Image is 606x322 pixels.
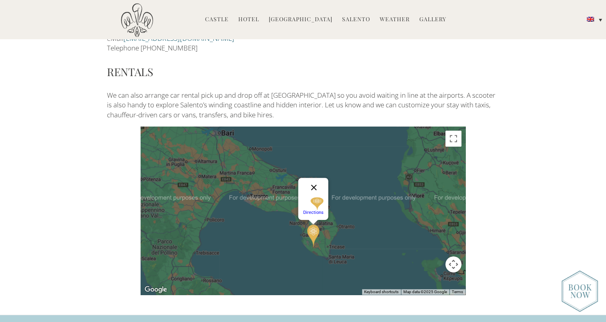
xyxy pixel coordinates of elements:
a: Open this area in Google Maps (opens a new window) [143,284,169,295]
a: Hotel [238,15,259,24]
a: Weather [380,15,410,24]
span: Map data ©2025 Google [403,290,447,294]
a: Salento [342,15,370,24]
p: We can also arrange car rental pick up and drop off at [GEOGRAPHIC_DATA] so you avoid waiting in ... [107,91,499,120]
img: Google [143,284,169,295]
img: map-pin.png [310,197,323,210]
button: Close [304,178,323,197]
a: Castle [205,15,229,24]
img: Castello di Ugento [121,3,153,37]
button: Keyboard shortcuts [364,289,399,295]
a: Directions [303,210,323,215]
h3: RENTALS [107,64,499,80]
a: [GEOGRAPHIC_DATA] [269,15,332,24]
a: Gallery [419,15,446,24]
a: Terms [452,290,463,294]
button: Map camera controls [445,256,461,272]
img: new-booknow.png [562,270,598,312]
img: English [587,17,594,22]
button: Toggle fullscreen view [445,131,461,147]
